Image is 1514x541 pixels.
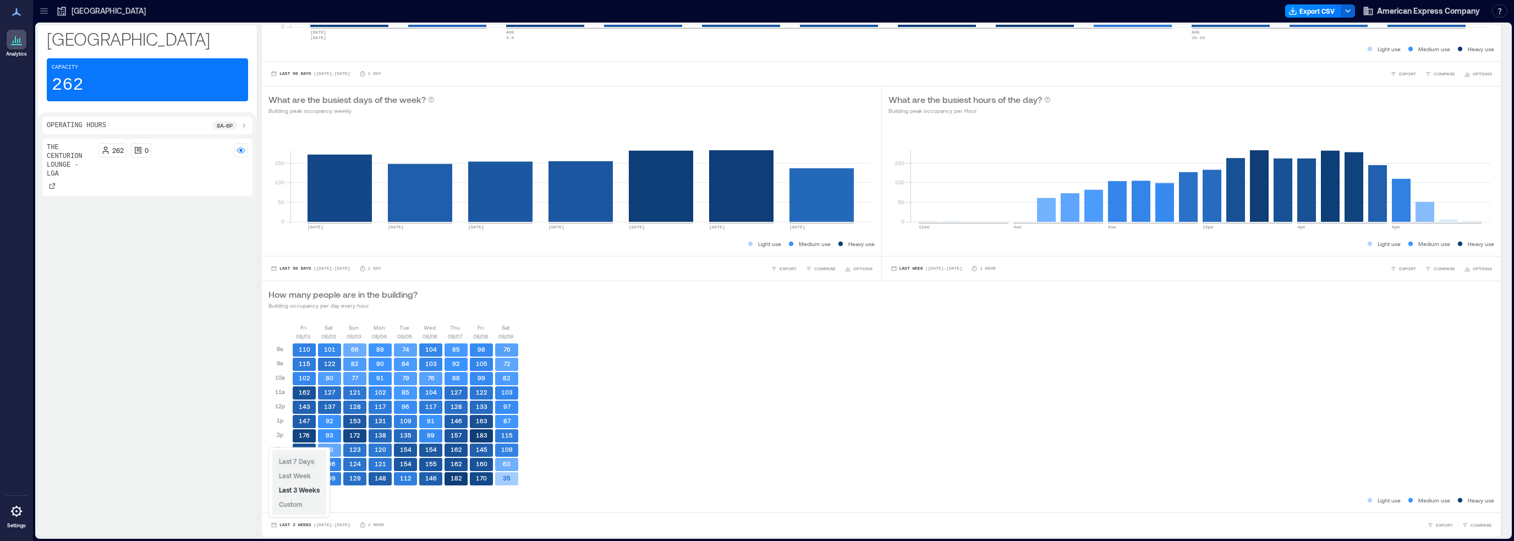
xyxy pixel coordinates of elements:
[325,323,332,332] p: Sat
[1285,4,1341,18] button: Export CSV
[52,63,78,72] p: Capacity
[1378,45,1401,53] p: Light use
[400,431,412,439] text: 135
[476,474,487,482] text: 170
[277,359,283,368] p: 9a
[1378,239,1401,248] p: Light use
[894,160,904,166] tspan: 150
[351,360,359,367] text: 82
[112,146,124,155] p: 262
[503,346,511,353] text: 76
[1462,263,1494,274] button: OPTIONS
[1468,239,1494,248] p: Heavy use
[1471,522,1492,528] span: COMPARE
[321,332,336,341] p: 08/02
[448,332,463,341] p: 08/07
[548,225,564,229] text: [DATE]
[402,346,409,353] text: 74
[501,446,513,453] text: 109
[281,23,284,30] tspan: 0
[310,30,326,35] text: [DATE]
[789,225,805,229] text: [DATE]
[1392,225,1400,229] text: 8pm
[425,446,437,453] text: 154
[279,500,303,508] span: Custom
[1378,496,1401,505] p: Light use
[897,199,904,205] tspan: 50
[52,74,84,96] p: 262
[451,474,462,482] text: 182
[349,403,361,410] text: 128
[268,263,353,274] button: Last 90 Days |[DATE]-[DATE]
[268,520,353,531] button: Last 3 Weeks |[DATE]-[DATE]
[277,483,322,496] button: Last 3 Weeks
[279,457,314,465] span: Last 7 Days
[1473,70,1492,77] span: OPTIONS
[425,389,437,396] text: 104
[476,460,487,467] text: 160
[1192,30,1200,35] text: AUG
[799,239,831,248] p: Medium use
[3,26,30,61] a: Analytics
[300,323,306,332] p: Fri
[349,446,361,453] text: 123
[402,374,409,381] text: 79
[375,403,386,410] text: 117
[478,323,484,332] p: Fri
[1425,520,1455,531] button: EXPORT
[888,106,1051,115] p: Building peak occupancy per Hour
[919,225,929,229] text: 12am
[349,474,361,482] text: 129
[376,346,384,353] text: 89
[326,446,333,453] text: 70
[888,263,964,274] button: Last Week |[DATE]-[DATE]
[506,30,514,35] text: AUG
[425,346,437,353] text: 104
[3,498,30,532] a: Settings
[1203,225,1213,229] text: 12pm
[476,403,487,410] text: 133
[848,239,875,248] p: Heavy use
[388,225,404,229] text: [DATE]
[376,374,384,381] text: 91
[368,265,381,272] p: 1 Day
[501,389,513,396] text: 103
[1460,520,1494,531] button: COMPARE
[402,389,409,396] text: 85
[1013,225,1022,229] text: 4am
[1418,239,1450,248] p: Medium use
[277,469,313,482] button: Last Week
[503,417,511,424] text: 87
[769,263,799,274] button: EXPORT
[451,446,462,453] text: 162
[277,455,316,468] button: Last 7 Days
[451,417,462,424] text: 146
[758,239,781,248] p: Light use
[375,446,386,453] text: 120
[351,346,359,353] text: 66
[803,263,838,274] button: COMPARE
[368,522,384,528] p: 1 Hour
[427,417,435,424] text: 91
[506,35,514,40] text: 3-9
[281,218,284,225] tspan: 0
[324,360,336,367] text: 122
[1436,522,1453,528] span: EXPORT
[277,430,283,439] p: 2p
[452,346,460,353] text: 85
[400,446,412,453] text: 154
[275,160,284,166] tspan: 150
[1297,225,1305,229] text: 4pm
[1434,265,1455,272] span: COMPARE
[375,474,386,482] text: 148
[709,225,725,229] text: [DATE]
[299,446,310,453] text: 162
[279,472,311,479] span: Last Week
[275,402,285,411] p: 12p
[476,431,487,439] text: 183
[279,486,320,494] span: Last 3 Weeks
[427,431,435,439] text: 99
[375,431,386,439] text: 138
[476,360,487,367] text: 105
[425,403,437,410] text: 117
